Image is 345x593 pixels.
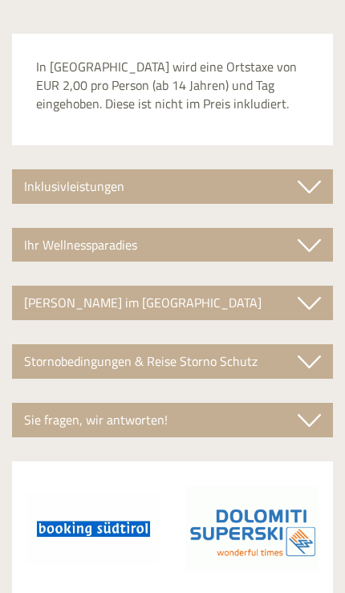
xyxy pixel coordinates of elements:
div: [PERSON_NAME] im [GEOGRAPHIC_DATA] [12,286,333,320]
div: Ihr Wellnessparadies [12,228,333,262]
div: Inklusivleistungen [12,169,333,204]
div: Sie fragen, wir antworten! [12,403,333,437]
div: Stornobedingungen & Reise Storno Schutz [12,344,333,379]
p: In [GEOGRAPHIC_DATA] wird eine Ortstaxe von EUR 2,00 pro Person (ab 14 Jahren) und Tag eingehoben... [36,58,309,113]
